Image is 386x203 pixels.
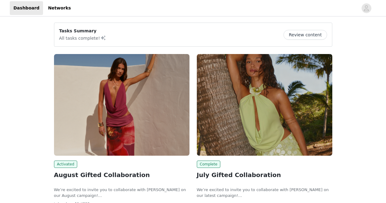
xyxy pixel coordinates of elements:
button: Review content [283,30,327,40]
span: Activated [54,161,78,168]
a: Networks [44,1,74,15]
p: We’re excited to invite you to collaborate with [PERSON_NAME] on our latest campaign! [197,187,332,199]
h2: August Gifted Collaboration [54,170,189,179]
h2: July Gifted Collaboration [197,170,332,179]
span: Complete [197,161,221,168]
p: All tasks complete! [59,34,106,42]
img: Peppermayo AUS [197,54,332,156]
p: We’re excited to invite you to collaborate with [PERSON_NAME] on our August campaign! [54,187,189,199]
img: Peppermayo AUS [54,54,189,156]
p: Tasks Summary [59,28,106,34]
div: avatar [363,3,369,13]
a: Dashboard [10,1,43,15]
